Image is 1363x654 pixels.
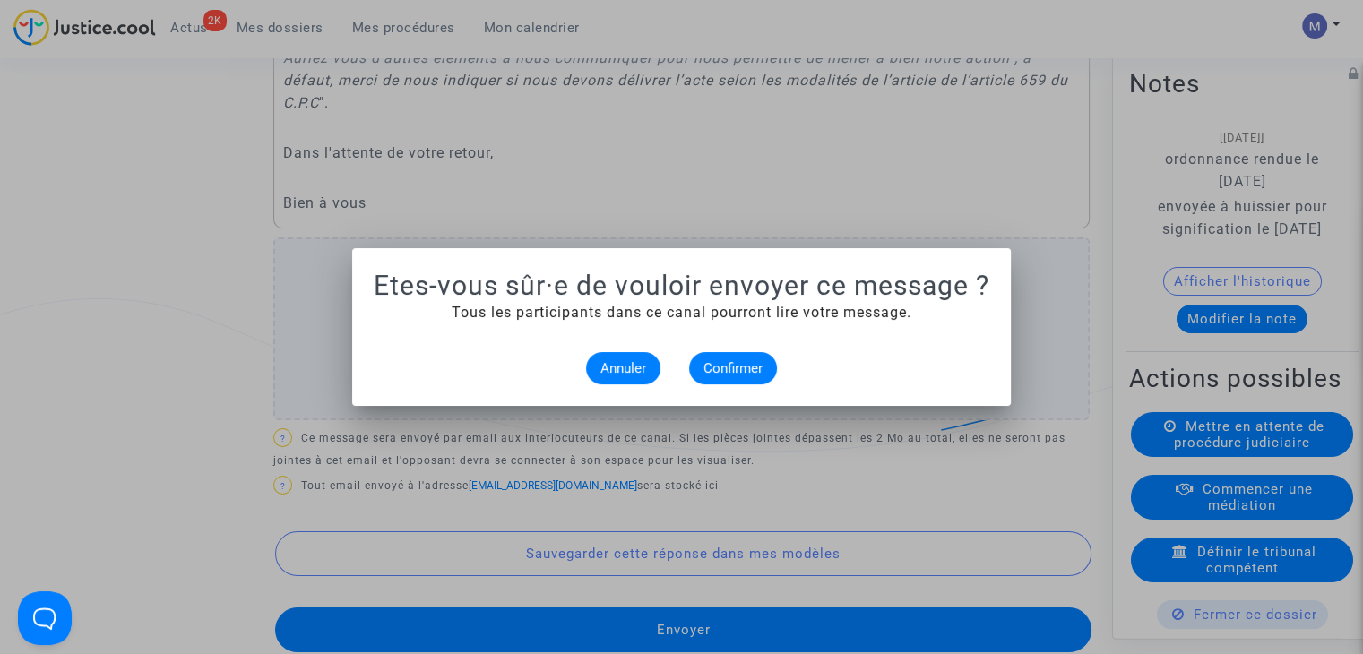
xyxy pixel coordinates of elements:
h1: Etes-vous sûr·e de vouloir envoyer ce message ? [374,270,989,302]
button: Confirmer [689,352,777,384]
span: Tous les participants dans ce canal pourront lire votre message. [452,304,911,321]
button: Annuler [586,352,660,384]
span: Annuler [600,360,646,376]
span: Confirmer [703,360,763,376]
iframe: Help Scout Beacon - Open [18,591,72,645]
